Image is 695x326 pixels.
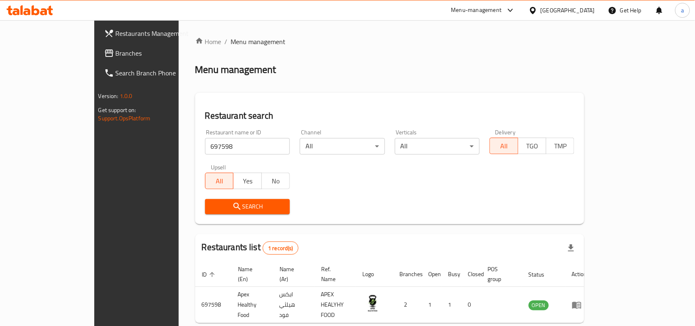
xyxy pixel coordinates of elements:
[205,173,233,189] button: All
[529,300,549,310] span: OPEN
[273,287,315,323] td: ابكس هيلثي فود
[116,28,204,38] span: Restaurants Management
[231,287,273,323] td: Apex Healthy Food
[315,287,356,323] td: APEX HEALYHY FOOD
[195,63,276,76] h2: Menu management
[98,63,210,83] a: Search Branch Phone
[518,138,546,154] button: TGO
[280,264,305,284] span: Name (Ar)
[98,105,136,115] span: Get support on:
[529,270,555,279] span: Status
[488,264,512,284] span: POS group
[393,262,422,287] th: Branches
[202,270,217,279] span: ID
[561,238,581,258] div: Export file
[462,262,481,287] th: Closed
[116,48,204,58] span: Branches
[442,262,462,287] th: Busy
[546,138,574,154] button: TMP
[681,6,684,15] span: a
[395,138,480,155] div: All
[263,244,298,252] span: 1 record(s)
[98,113,151,124] a: Support.OpsPlatform
[116,68,204,78] span: Search Branch Phone
[462,287,481,323] td: 0
[265,175,287,187] span: No
[451,5,502,15] div: Menu-management
[422,287,442,323] td: 1
[300,138,385,155] div: All
[565,262,594,287] th: Action
[356,262,393,287] th: Logo
[442,287,462,323] td: 1
[205,138,290,155] input: Search for restaurant name or ID..
[211,164,226,170] label: Upsell
[490,138,518,154] button: All
[98,91,119,101] span: Version:
[212,202,283,212] span: Search
[98,23,210,43] a: Restaurants Management
[321,264,346,284] span: Ref. Name
[205,110,575,122] h2: Restaurant search
[98,43,210,63] a: Branches
[233,173,261,189] button: Yes
[541,6,595,15] div: [GEOGRAPHIC_DATA]
[237,175,258,187] span: Yes
[493,140,515,152] span: All
[195,37,585,47] nav: breadcrumb
[205,199,290,214] button: Search
[363,293,383,314] img: Apex Healthy Food
[225,37,228,47] li: /
[495,129,516,135] label: Delivery
[209,175,230,187] span: All
[422,262,442,287] th: Open
[195,287,231,323] td: 697598
[261,173,290,189] button: No
[231,37,286,47] span: Menu management
[263,242,299,255] div: Total records count
[238,264,263,284] span: Name (En)
[572,300,587,310] div: Menu
[195,262,594,323] table: enhanced table
[550,140,571,152] span: TMP
[393,287,422,323] td: 2
[120,91,133,101] span: 1.0.0
[522,140,543,152] span: TGO
[202,241,299,255] h2: Restaurants list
